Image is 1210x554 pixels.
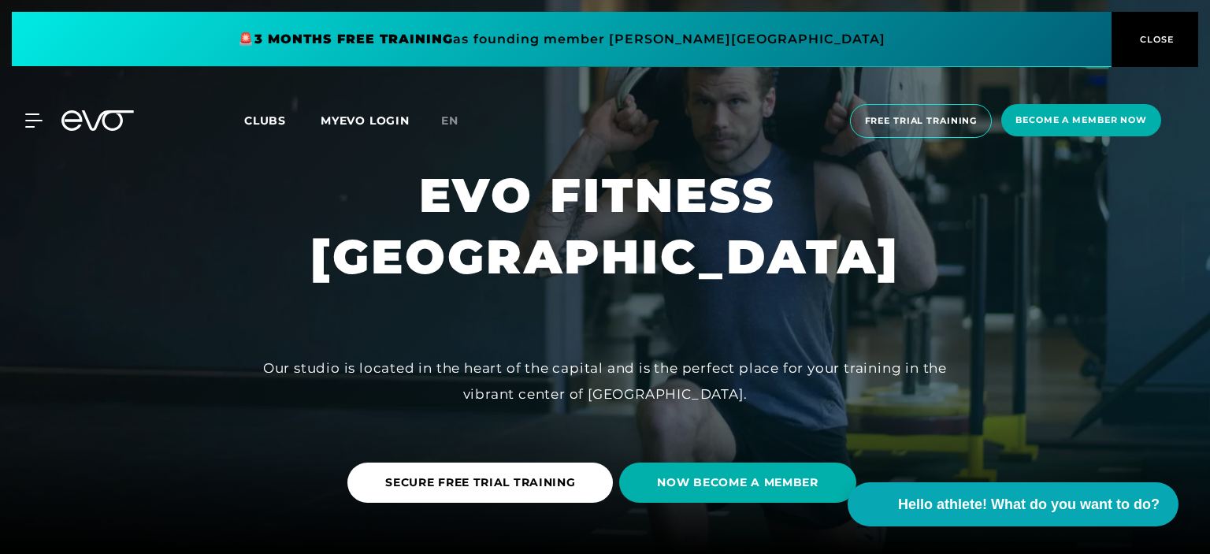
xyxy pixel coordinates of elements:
[848,482,1178,526] button: Hello athlete! What do you want to do?
[1112,12,1198,67] button: CLOSE
[997,104,1166,138] a: Become a member now
[1136,32,1175,46] span: CLOSE
[441,113,458,128] span: en
[321,113,410,128] a: MYEVO LOGIN
[619,451,862,515] a: NOW BECOME A MEMBER
[385,474,575,491] span: SECURE FREE TRIAL TRAINING
[244,113,286,128] span: Clubs
[865,114,978,128] span: Free trial training
[898,494,1160,515] span: Hello athlete! What do you want to do?
[244,113,317,128] a: Clubs
[657,474,818,491] span: NOW BECOME A MEMBER
[1015,113,1147,127] span: Become a member now
[251,355,959,407] div: Our studio is located in the heart of the capital and is the perfect place for your training in t...
[845,104,997,138] a: Free trial training
[310,165,900,288] h1: EVO FITNESS [GEOGRAPHIC_DATA]
[441,112,477,130] a: en
[347,451,619,515] a: SECURE FREE TRIAL TRAINING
